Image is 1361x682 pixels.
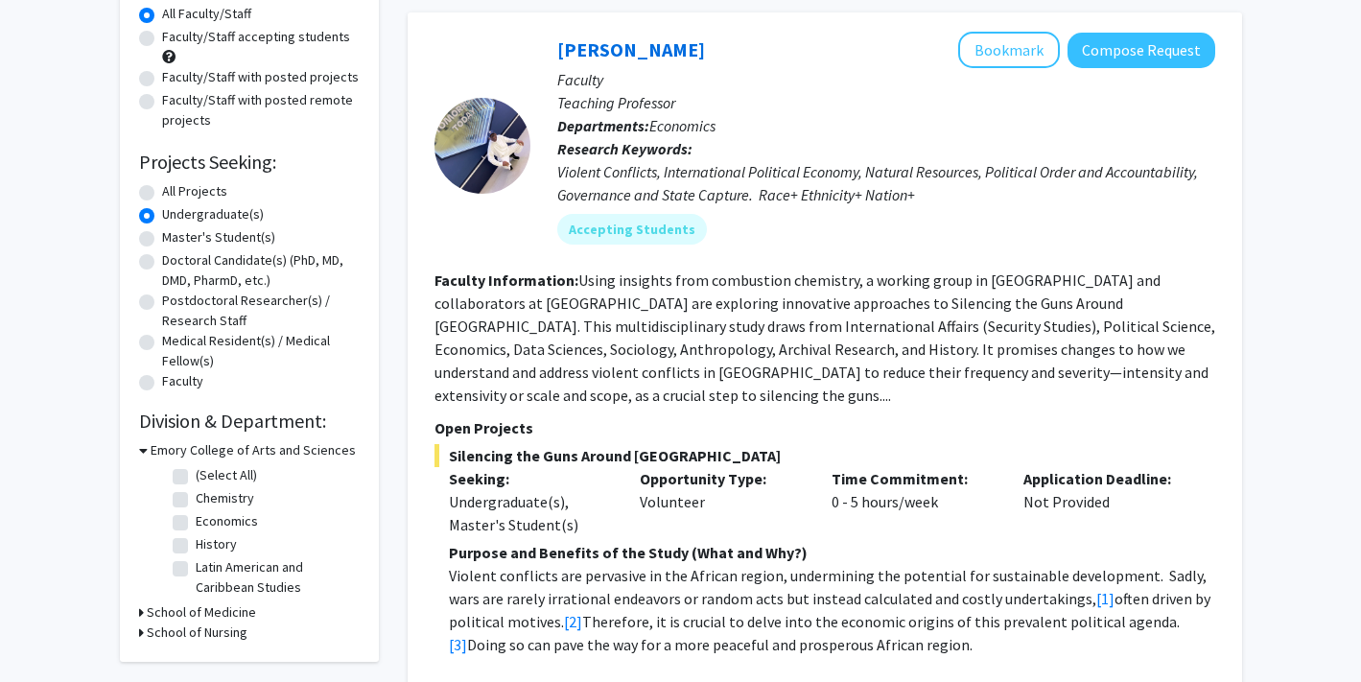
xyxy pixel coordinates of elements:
iframe: Chat [14,596,82,668]
label: Faculty/Staff with posted projects [162,67,359,87]
button: Add Melvin Ayogu to Bookmarks [958,32,1060,68]
label: All Faculty/Staff [162,4,251,24]
fg-read-more: Using insights from combustion chemistry, a working group in [GEOGRAPHIC_DATA] and collaborators ... [434,270,1215,405]
div: Violent Conflicts, International Political Economy, Natural Resources, Political Order and Accoun... [557,160,1215,206]
div: Undergraduate(s), Master's Student(s) [449,490,612,536]
span: Economics [649,116,716,135]
h3: Emory College of Arts and Sciences [151,440,356,460]
label: Chemistry [196,488,254,508]
label: (Select All) [196,465,257,485]
p: Teaching Professor [557,91,1215,114]
p: Seeking: [449,467,612,490]
p: Opportunity Type: [640,467,803,490]
div: 0 - 5 hours/week [817,467,1009,536]
h3: School of Medicine [147,602,256,623]
a: [3] [449,635,467,654]
label: Postdoctoral Researcher(s) / Research Staff [162,291,360,331]
label: Faculty [162,371,203,391]
span: Silencing the Guns Around [GEOGRAPHIC_DATA] [434,444,1215,467]
div: Not Provided [1009,467,1201,536]
label: Economics [196,511,258,531]
p: Application Deadline: [1023,467,1186,490]
mat-chip: Accepting Students [557,214,707,245]
button: Compose Request to Melvin Ayogu [1068,33,1215,68]
a: [2] [564,612,582,631]
a: [PERSON_NAME] [557,37,705,61]
p: Time Commitment: [832,467,995,490]
label: History [196,534,237,554]
label: Latin American and Caribbean Studies [196,557,355,598]
label: Undergraduate(s) [162,204,264,224]
b: Faculty Information: [434,270,578,290]
div: Volunteer [625,467,817,536]
a: [1] [1096,589,1115,608]
label: Doctoral Candidate(s) (PhD, MD, DMD, PharmD, etc.) [162,250,360,291]
label: Medical Resident(s) / Medical Fellow(s) [162,331,360,371]
p: Violent conflicts are pervasive in the African region, undermining the potential for sustainable ... [449,564,1215,656]
label: Faculty/Staff with posted remote projects [162,90,360,130]
p: Open Projects [434,416,1215,439]
h2: Division & Department: [139,410,360,433]
strong: Purpose and Benefits of the Study (What and Why?) [449,543,808,562]
p: Faculty [557,68,1215,91]
label: All Projects [162,181,227,201]
b: Departments: [557,116,649,135]
label: Faculty/Staff accepting students [162,27,350,47]
label: Master's Student(s) [162,227,275,247]
h2: Projects Seeking: [139,151,360,174]
h3: School of Nursing [147,623,247,643]
b: Research Keywords: [557,139,692,158]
